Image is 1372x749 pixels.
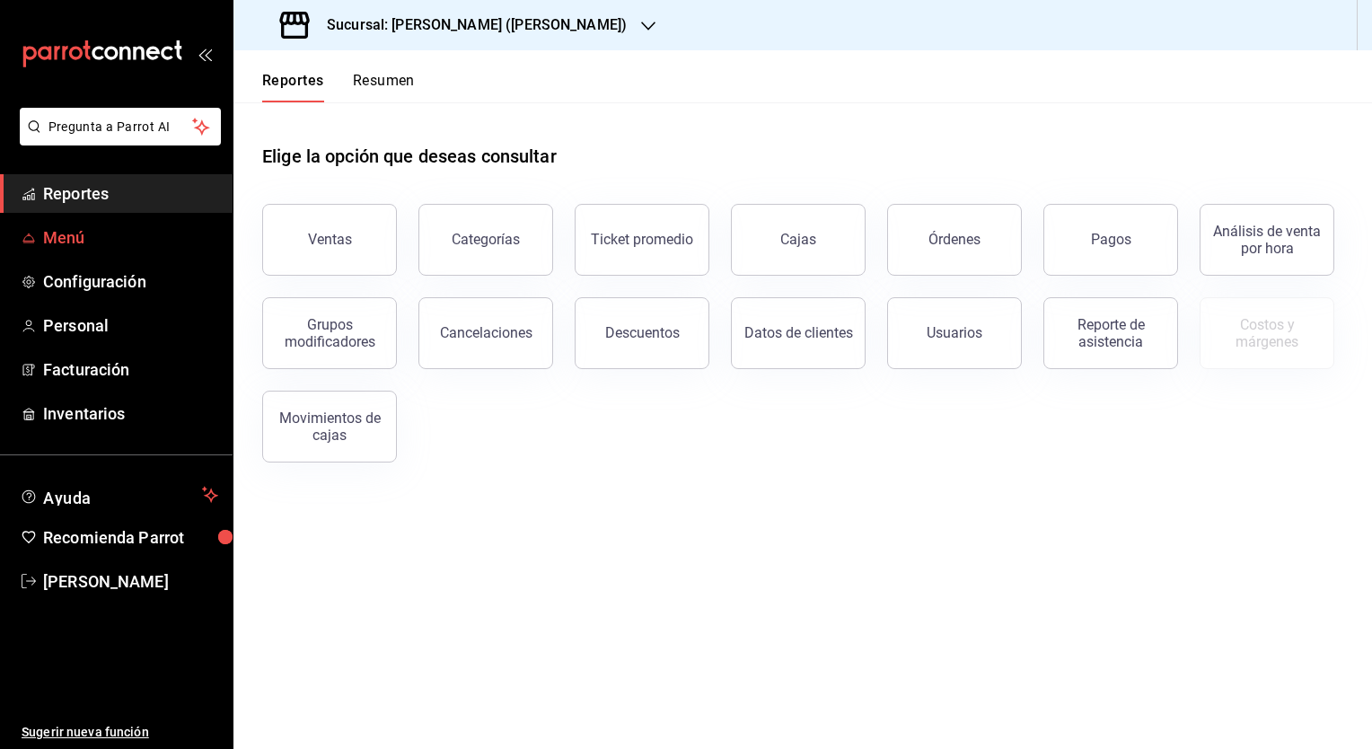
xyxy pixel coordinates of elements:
[575,297,709,369] button: Descuentos
[43,484,195,506] span: Ayuda
[1200,297,1334,369] button: Contrata inventarios para ver este reporte
[262,72,324,102] button: Reportes
[43,525,218,550] span: Recomienda Parrot
[262,72,415,102] div: navigation tabs
[43,401,218,426] span: Inventarios
[353,72,415,102] button: Resumen
[452,231,520,248] div: Categorías
[418,204,553,276] button: Categorías
[591,231,693,248] div: Ticket promedio
[731,204,866,276] button: Cajas
[575,204,709,276] button: Ticket promedio
[312,14,627,36] h3: Sucursal: [PERSON_NAME] ([PERSON_NAME])
[262,297,397,369] button: Grupos modificadores
[418,297,553,369] button: Cancelaciones
[887,297,1022,369] button: Usuarios
[1043,204,1178,276] button: Pagos
[262,204,397,276] button: Ventas
[274,316,385,350] div: Grupos modificadores
[262,143,557,170] h1: Elige la opción que deseas consultar
[1200,204,1334,276] button: Análisis de venta por hora
[43,569,218,594] span: [PERSON_NAME]
[731,297,866,369] button: Datos de clientes
[274,410,385,444] div: Movimientos de cajas
[605,324,680,341] div: Descuentos
[308,231,352,248] div: Ventas
[1211,316,1323,350] div: Costos y márgenes
[198,47,212,61] button: open_drawer_menu
[440,324,532,341] div: Cancelaciones
[927,324,982,341] div: Usuarios
[887,204,1022,276] button: Órdenes
[1055,316,1166,350] div: Reporte de asistencia
[48,118,193,137] span: Pregunta a Parrot AI
[780,231,816,248] div: Cajas
[262,391,397,463] button: Movimientos de cajas
[744,324,853,341] div: Datos de clientes
[13,130,221,149] a: Pregunta a Parrot AI
[1043,297,1178,369] button: Reporte de asistencia
[43,181,218,206] span: Reportes
[43,269,218,294] span: Configuración
[22,723,218,742] span: Sugerir nueva función
[43,313,218,338] span: Personal
[20,108,221,145] button: Pregunta a Parrot AI
[43,225,218,250] span: Menú
[928,231,981,248] div: Órdenes
[1091,231,1131,248] div: Pagos
[43,357,218,382] span: Facturación
[1211,223,1323,257] div: Análisis de venta por hora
